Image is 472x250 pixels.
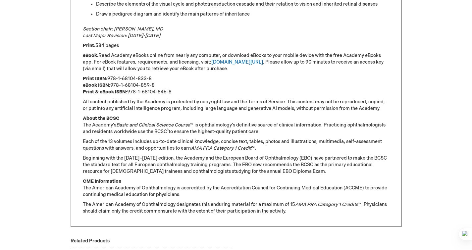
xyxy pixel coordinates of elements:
strong: Print ISBN: [83,76,107,81]
strong: About the BCSC [83,116,120,121]
p: 978-1-68104-833-8 978-1-68104-859-8 978-1-68104-846-8 [83,75,390,95]
strong: eBook ISBN: [83,82,110,88]
strong: Print & eBook ISBN: [83,89,127,95]
p: Read Academy eBooks online from nearly any computer, or download eBooks to your mobile device wit... [83,52,390,72]
p: All content published by the Academy is protected by copyright law and the Terms of Service. This... [83,99,390,112]
p: The American Academy of Ophthalmology is accredited by the Accreditation Council for Continuing M... [83,178,390,198]
em: AMA PRA Category 1 Credits [295,202,358,207]
em: Basic and Clinical Science Course [116,122,190,128]
p: Beginning with the [DATE]–[DATE] edition, the Academy and the European Board of Ophthalmology (EB... [83,155,390,175]
a: [DOMAIN_NAME][URL] [211,59,263,65]
p: Each of the 13 volumes includes up-to-date clinical knowledge, concise text, tables, photos and i... [83,138,390,152]
strong: eBook: [83,53,98,58]
strong: Print: [83,43,95,48]
strong: CME Information [83,178,121,184]
li: Draw a pedigree diagram and identify the main patterns of inheritance [96,11,390,18]
li: Describe the elements of the visual cycle and phototransduction cascade and their relation to vis... [96,1,390,8]
strong: Related Products [71,238,110,244]
em: Section chair: [PERSON_NAME], MD Last Major Revision: [DATE]-[DATE] [83,26,163,38]
sup: ® [167,128,169,132]
p: The Academy’s ™ is ophthalmology’s definitive source of clinical information. Practicing ophthalm... [83,115,390,135]
p: 584 pages [83,42,390,49]
em: AMA PRA Category 1 Credit [191,145,251,151]
p: The American Academy of Ophthalmology designates this enduring material for a maximum of 15 ™. Ph... [83,201,390,215]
